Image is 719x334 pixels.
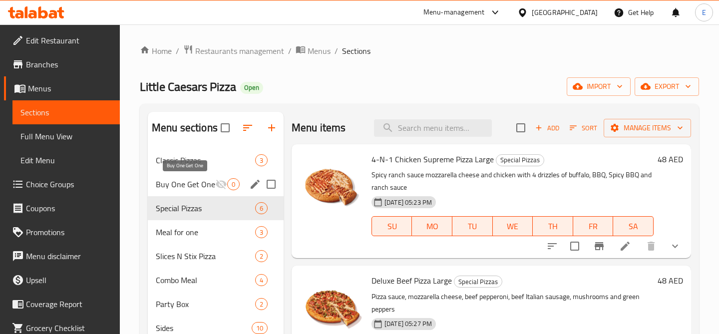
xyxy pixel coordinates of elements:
[619,240,631,252] a: Edit menu item
[156,202,255,214] span: Special Pizzas
[156,178,215,190] span: Buy One Get One
[26,322,112,334] span: Grocery Checklist
[248,177,263,192] button: edit
[156,250,255,262] span: Slices N Stix Pizza
[4,76,120,100] a: Menus
[20,154,112,166] span: Edit Menu
[371,216,412,236] button: SU
[252,324,267,333] span: 10
[148,148,284,172] div: Classic Pizzas3
[183,44,284,57] a: Restaurants management
[454,276,502,288] div: Special Pizzas
[371,169,654,194] p: Spicy ranch sauce mozzarella cheese and chicken with 4 drizzles of buffalo, BBQ, Spicy BBQ and ra...
[533,216,573,236] button: TH
[4,220,120,244] a: Promotions
[148,268,284,292] div: Combo Meal4
[510,117,531,138] span: Select section
[342,45,370,57] span: Sections
[12,100,120,124] a: Sections
[140,44,699,57] nav: breadcrumb
[452,216,493,236] button: TU
[658,274,683,288] h6: 48 AED
[577,219,610,234] span: FR
[256,156,267,165] span: 3
[252,322,268,334] div: items
[567,120,600,136] button: Sort
[371,273,452,288] span: Deluxe Beef Pizza Large
[148,292,284,316] div: Party Box2
[28,82,112,94] span: Menus
[534,122,561,134] span: Add
[300,152,363,216] img: 4-N-1 Chicken Supreme Pizza Large
[537,219,569,234] span: TH
[12,148,120,172] a: Edit Menu
[416,219,448,234] span: MO
[423,6,485,18] div: Menu-management
[635,77,699,96] button: export
[156,226,255,238] span: Meal for one
[531,120,563,136] button: Add
[497,219,529,234] span: WE
[702,7,706,18] span: E
[612,122,683,134] span: Manage items
[376,219,408,234] span: SU
[639,234,663,258] button: delete
[227,178,240,190] div: items
[564,236,585,257] span: Select to update
[12,124,120,148] a: Full Menu View
[140,45,172,57] a: Home
[156,274,255,286] span: Combo Meal
[255,250,268,262] div: items
[156,322,252,334] span: Sides
[493,216,533,236] button: WE
[148,172,284,196] div: Buy One Get One0edit
[255,202,268,214] div: items
[255,298,268,310] div: items
[26,178,112,190] span: Choice Groups
[26,250,112,262] span: Menu disclaimer
[4,52,120,76] a: Branches
[567,77,631,96] button: import
[371,291,654,316] p: Pizza sauce, mozzarella cheese, beef pepperoni, beef Italian sausage, mushrooms and green peppers
[240,83,263,92] span: Open
[26,34,112,46] span: Edit Restaurant
[292,120,346,135] h2: Menu items
[380,198,436,207] span: [DATE] 05:23 PM
[20,130,112,142] span: Full Menu View
[4,244,120,268] a: Menu disclaimer
[575,80,623,93] span: import
[4,196,120,220] a: Coupons
[563,120,604,136] span: Sort items
[412,216,452,236] button: MO
[4,268,120,292] a: Upsell
[228,180,239,189] span: 0
[156,298,255,310] span: Party Box
[148,244,284,268] div: Slices N Stix Pizza2
[26,298,112,310] span: Coverage Report
[288,45,292,57] li: /
[663,234,687,258] button: show more
[643,80,691,93] span: export
[152,120,218,135] h2: Menu sections
[496,154,544,166] div: Special Pizzas
[4,28,120,52] a: Edit Restaurant
[140,75,236,98] span: Little Caesars Pizza
[456,219,489,234] span: TU
[613,216,654,236] button: SA
[156,154,255,166] span: Classic Pizzas
[26,274,112,286] span: Upsell
[604,119,691,137] button: Manage items
[308,45,331,57] span: Menus
[335,45,338,57] li: /
[371,152,494,167] span: 4-N-1 Chicken Supreme Pizza Large
[496,154,544,166] span: Special Pizzas
[380,319,436,329] span: [DATE] 05:27 PM
[26,202,112,214] span: Coupons
[570,122,597,134] span: Sort
[256,228,267,237] span: 3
